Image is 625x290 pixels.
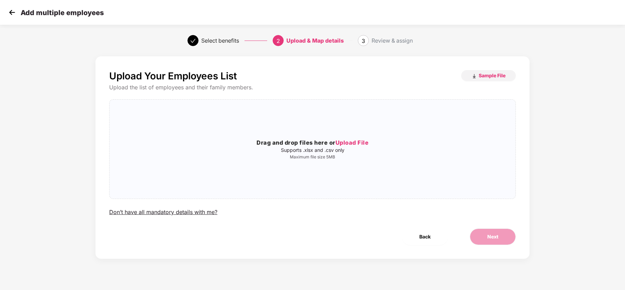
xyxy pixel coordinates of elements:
span: Drag and drop files here orUpload FileSupports .xlsx and .csv onlyMaximum file size 5MB [110,100,515,199]
h3: Drag and drop files here or [110,138,515,147]
button: Next [470,228,516,245]
p: Add multiple employees [21,9,104,17]
p: Maximum file size 5MB [110,154,515,160]
div: Select benefits [201,35,239,46]
div: Upload & Map details [286,35,344,46]
span: check [190,38,196,44]
div: Review & assign [372,35,413,46]
span: Upload File [336,139,369,146]
p: Upload Your Employees List [109,70,237,82]
span: 2 [276,37,280,44]
p: Supports .xlsx and .csv only [110,147,515,153]
div: Upload the list of employees and their family members. [109,84,516,91]
button: Sample File [461,70,516,81]
button: Back [402,228,448,245]
span: Sample File [479,72,505,79]
span: 3 [362,37,365,44]
span: Back [419,233,431,241]
div: Don’t have all mandatory details with me? [109,209,217,216]
img: svg+xml;base64,PHN2ZyB4bWxucz0iaHR0cDovL3d3dy53My5vcmcvMjAwMC9zdmciIHdpZHRoPSIzMCIgaGVpZ2h0PSIzMC... [7,7,17,18]
img: download_icon [471,74,477,79]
